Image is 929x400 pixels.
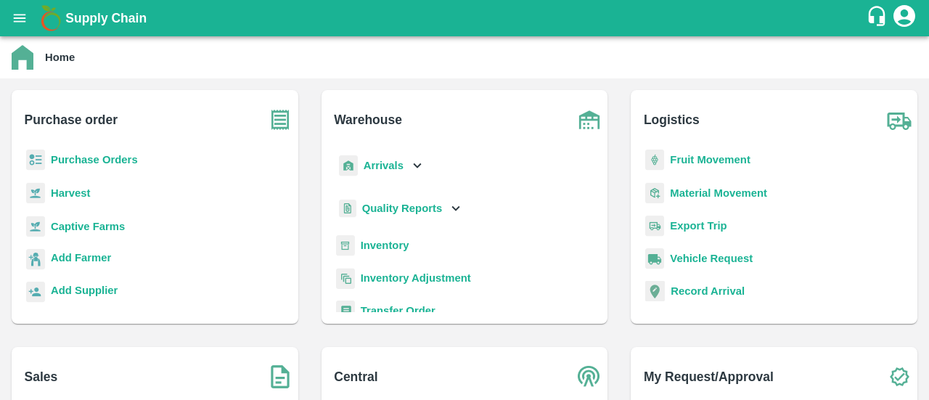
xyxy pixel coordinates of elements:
img: inventory [336,268,355,289]
a: Export Trip [670,220,727,232]
img: delivery [645,216,664,237]
a: Captive Farms [51,221,125,232]
a: Inventory Adjustment [361,272,471,284]
img: purchase [262,102,298,138]
b: Add Supplier [51,285,118,296]
a: Transfer Order [361,305,435,317]
img: truck [881,102,917,138]
a: Material Movement [670,187,767,199]
img: check [881,359,917,395]
img: material [645,182,664,204]
a: Supply Chain [65,8,866,28]
b: Sales [25,367,58,387]
img: farmer [26,249,45,270]
img: reciept [26,150,45,171]
a: Inventory [361,240,409,251]
div: customer-support [866,5,891,31]
img: harvest [26,182,45,204]
img: harvest [26,216,45,237]
img: supplier [26,282,45,303]
img: home [12,45,33,70]
b: Add Farmer [51,252,111,264]
b: Arrivals [364,160,404,171]
b: Warehouse [334,110,402,130]
img: fruit [645,150,664,171]
b: Home [45,52,75,63]
img: vehicle [645,248,664,269]
img: central [571,359,607,395]
b: Logistics [644,110,700,130]
b: My Request/Approval [644,367,774,387]
a: Purchase Orders [51,154,138,166]
img: whArrival [339,155,358,176]
img: warehouse [571,102,607,138]
a: Vehicle Request [670,253,753,264]
b: Quality Reports [362,203,443,214]
img: logo [36,4,65,33]
a: Harvest [51,187,90,199]
div: Arrivals [336,150,426,182]
img: whTransfer [336,301,355,322]
a: Record Arrival [671,285,745,297]
a: Add Supplier [51,282,118,302]
button: open drawer [3,1,36,35]
a: Fruit Movement [670,154,750,166]
img: qualityReport [339,200,356,218]
b: Central [334,367,377,387]
a: Add Farmer [51,250,111,269]
img: whInventory [336,235,355,256]
img: recordArrival [645,281,665,301]
img: soSales [262,359,298,395]
b: Supply Chain [65,11,147,25]
div: Quality Reports [336,194,464,224]
b: Purchase order [25,110,118,130]
div: account of current user [891,3,917,33]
